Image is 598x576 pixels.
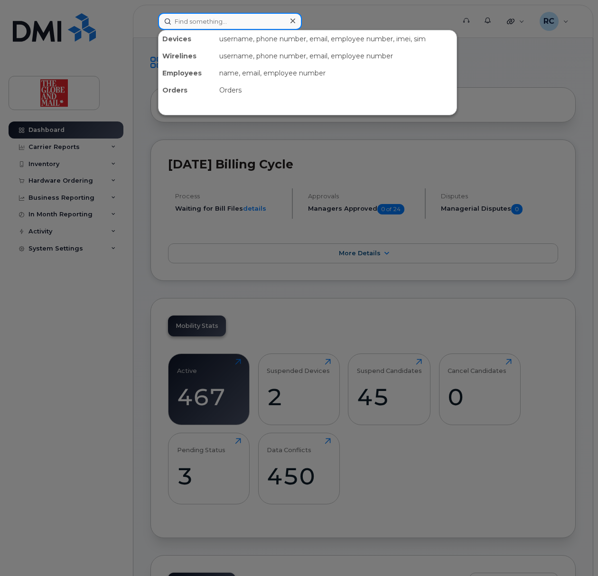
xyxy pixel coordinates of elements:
[159,47,215,65] div: Wirelines
[159,30,215,47] div: Devices
[159,65,215,82] div: Employees
[215,30,457,47] div: username, phone number, email, employee number, imei, sim
[159,82,215,99] div: Orders
[215,65,457,82] div: name, email, employee number
[215,47,457,65] div: username, phone number, email, employee number
[215,82,457,99] div: Orders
